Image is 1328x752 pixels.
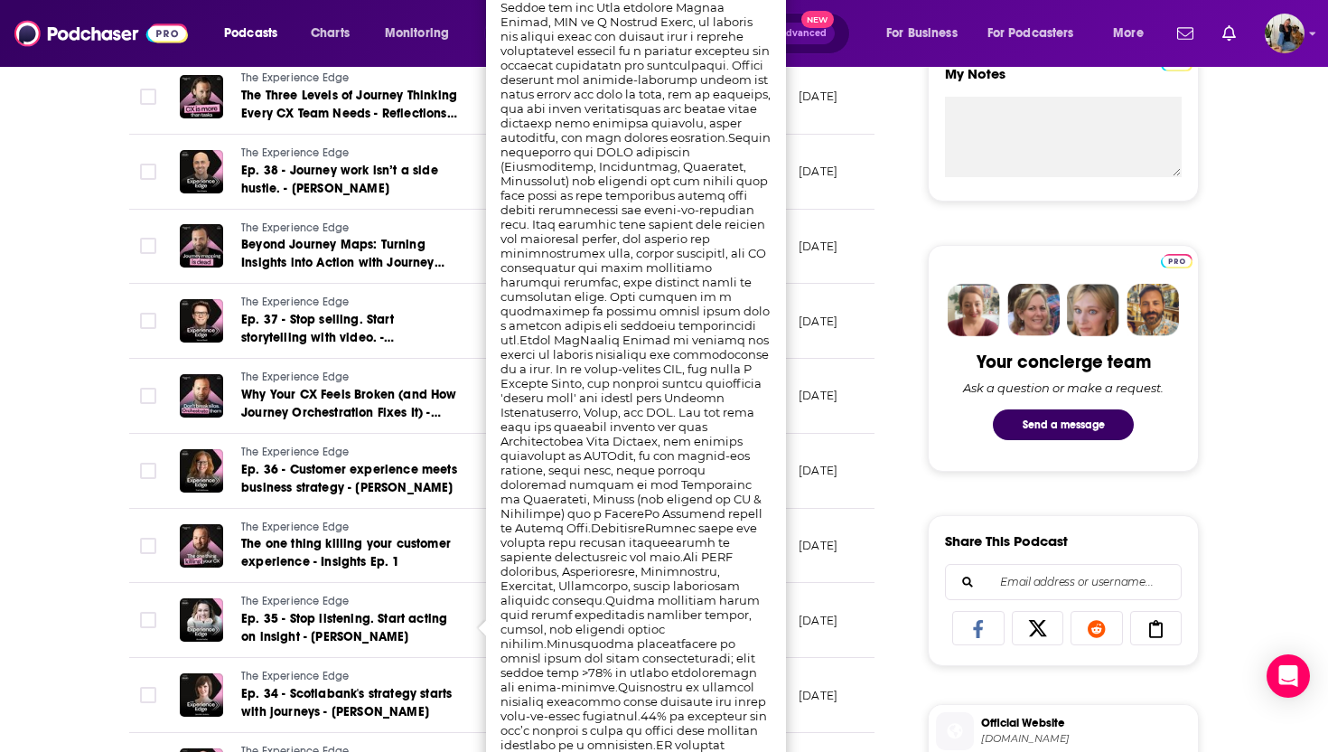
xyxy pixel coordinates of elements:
a: Ep. 34 - Scotiabank's strategy starts with journeys - [PERSON_NAME] [241,685,458,721]
button: Open AdvancedNew [743,23,835,44]
span: For Podcasters [987,21,1074,46]
span: The one thing killing your customer experience - Insights Ep. 1 [241,536,451,569]
p: [DATE] [799,89,837,104]
a: Show notifications dropdown [1170,18,1201,49]
a: Ep. 36 - Customer experience meets business strategy - [PERSON_NAME] [241,461,458,497]
p: [DATE] [799,688,837,703]
a: The Experience Edge [241,146,458,162]
a: The Experience Edge [241,70,458,87]
a: The Experience Edge [241,520,458,536]
a: The Three Levels of Journey Thinking Every CX Team Needs - Reflections Ep. 2 [241,87,458,123]
p: [DATE] [799,388,837,403]
span: New [801,11,834,28]
a: The one thing killing your customer experience - Insights Ep. 1 [241,535,458,571]
img: Sydney Profile [948,284,1000,336]
a: Copy Link [1130,611,1183,645]
p: [DATE] [799,538,837,553]
span: The Experience Edge [241,71,349,84]
span: Ep. 35 - Stop listening. Start acting on insight - [PERSON_NAME] [241,611,447,644]
span: Toggle select row [140,612,156,628]
button: Send a message [993,409,1134,440]
a: Ep. 37 - Stop selling. Start storytelling with video. - [PERSON_NAME] [241,311,458,347]
button: Show profile menu [1265,14,1305,53]
p: [DATE] [799,239,837,254]
span: Toggle select row [140,238,156,254]
a: Share on X/Twitter [1012,611,1064,645]
span: Toggle select row [140,89,156,105]
span: theydo.com [981,732,1191,746]
span: The Experience Edge [241,521,349,533]
a: Ep. 38 - Journey work isn’t a side hustle. - [PERSON_NAME] [241,162,458,198]
a: Official Website[DOMAIN_NAME] [936,712,1191,750]
a: Show notifications dropdown [1215,18,1243,49]
img: Podchaser Pro [1161,254,1192,268]
img: Podchaser - Follow, Share and Rate Podcasts [14,16,188,51]
a: Share on Reddit [1071,611,1123,645]
a: The Experience Edge [241,370,458,386]
a: Charts [299,19,360,48]
span: For Business [886,21,958,46]
span: Ep. 37 - Stop selling. Start storytelling with video. - [PERSON_NAME] [241,312,394,363]
a: Beyond Journey Maps: Turning Insights into Action with Journey Management - Insights Ep. 2 [241,236,458,272]
span: Logged in as StephanieP [1265,14,1305,53]
span: Toggle select row [140,164,156,180]
p: [DATE] [799,164,837,179]
span: Ep. 34 - Scotiabank's strategy starts with journeys - [PERSON_NAME] [241,686,452,719]
span: The Experience Edge [241,670,349,682]
button: open menu [1100,19,1166,48]
span: The Experience Edge [241,446,349,458]
a: The Experience Edge [241,669,458,685]
a: Why Your CX Feels Broken (and How Journey Orchestration Fixes It) - Reflections Ep. 1 [241,386,458,422]
label: My Notes [945,65,1182,97]
span: Charts [311,21,350,46]
h3: Share This Podcast [945,532,1068,550]
span: Official Website [981,715,1191,731]
div: Ask a question or make a request. [963,381,1164,395]
button: open menu [211,19,301,48]
img: Jon Profile [1127,284,1179,336]
span: Podcasts [224,21,277,46]
p: [DATE] [799,463,837,478]
a: The Experience Edge [241,221,458,237]
span: The Experience Edge [241,595,349,607]
span: The Three Levels of Journey Thinking Every CX Team Needs - Reflections Ep. 2 [241,88,457,139]
span: Toggle select row [140,388,156,404]
a: The Experience Edge [241,445,458,461]
span: Monitoring [385,21,449,46]
span: The Experience Edge [241,221,349,234]
button: open menu [372,19,472,48]
img: Barbara Profile [1007,284,1060,336]
a: Share on Facebook [952,611,1005,645]
span: More [1113,21,1144,46]
span: The Experience Edge [241,146,349,159]
span: Toggle select row [140,687,156,703]
div: Your concierge team [977,351,1151,373]
a: Ep. 35 - Stop listening. Start acting on insight - [PERSON_NAME] [241,610,458,646]
a: Pro website [1161,251,1192,268]
img: User Profile [1265,14,1305,53]
button: open menu [874,19,980,48]
div: Search followers [945,564,1182,600]
p: [DATE] [799,613,837,628]
span: Ep. 38 - Journey work isn’t a side hustle. - [PERSON_NAME] [241,163,438,196]
input: Email address or username... [960,565,1166,599]
span: Why Your CX Feels Broken (and How Journey Orchestration Fixes It) - Reflections Ep. 1 [241,387,457,438]
span: Ep. 36 - Customer experience meets business strategy - [PERSON_NAME] [241,462,457,495]
div: Open Intercom Messenger [1267,654,1310,698]
img: Jules Profile [1067,284,1119,336]
a: The Experience Edge [241,594,458,610]
button: open menu [976,19,1100,48]
span: Beyond Journey Maps: Turning Insights into Action with Journey Management - Insights Ep. 2 [241,237,444,288]
span: The Experience Edge [241,371,349,383]
span: Toggle select row [140,538,156,554]
span: Toggle select row [140,463,156,479]
p: [DATE] [799,314,837,329]
a: The Experience Edge [241,295,458,311]
span: Open Advanced [752,29,827,38]
span: The Experience Edge [241,296,349,308]
span: Toggle select row [140,313,156,329]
